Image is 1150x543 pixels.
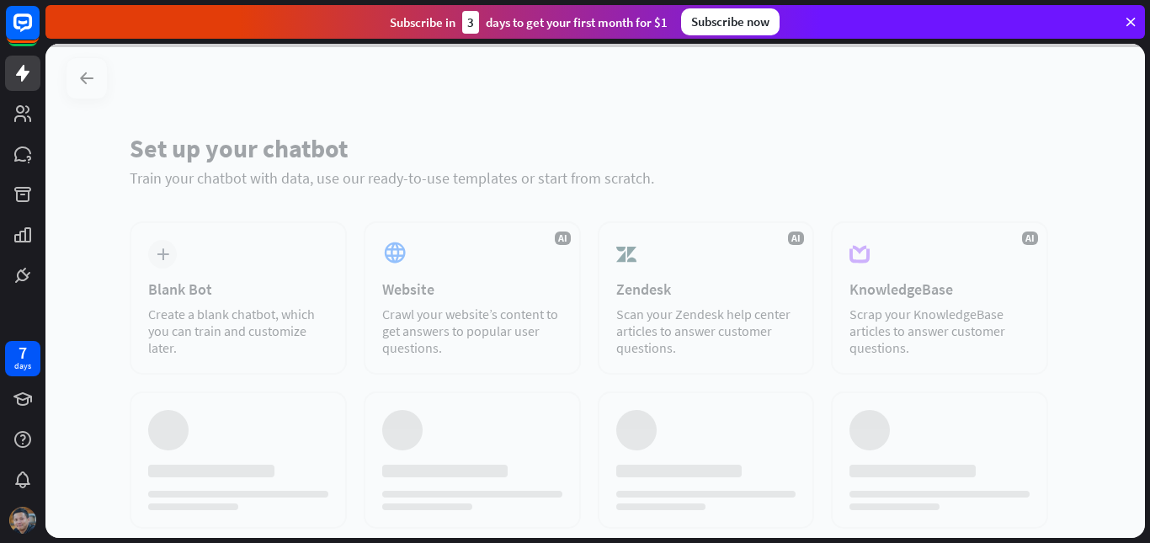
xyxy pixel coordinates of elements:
[462,11,479,34] div: 3
[19,345,27,360] div: 7
[390,11,668,34] div: Subscribe in days to get your first month for $1
[681,8,780,35] div: Subscribe now
[5,341,40,376] a: 7 days
[14,360,31,372] div: days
